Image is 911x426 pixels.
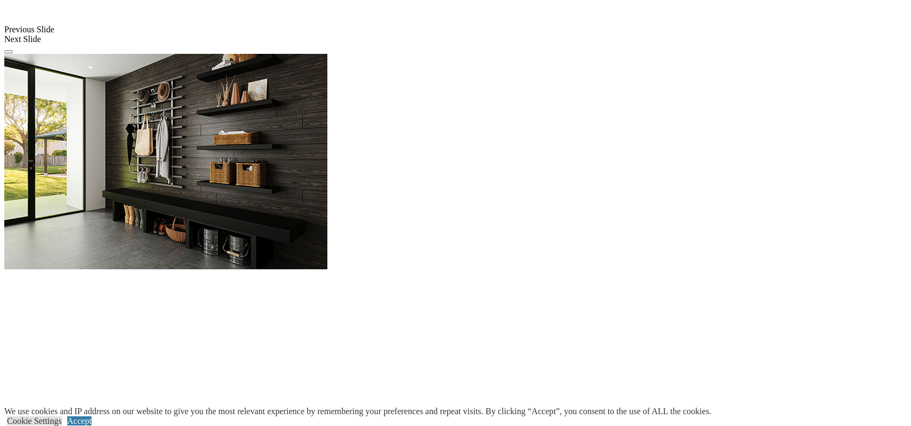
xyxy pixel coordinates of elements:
[67,416,92,425] a: Accept
[4,50,13,53] button: Click here to pause slide show
[7,416,62,425] a: Cookie Settings
[4,34,907,44] div: Next Slide
[4,407,711,416] div: We use cookies and IP address on our website to give you the most relevant experience by remember...
[4,25,907,34] div: Previous Slide
[4,54,327,269] img: Banner for mobile view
